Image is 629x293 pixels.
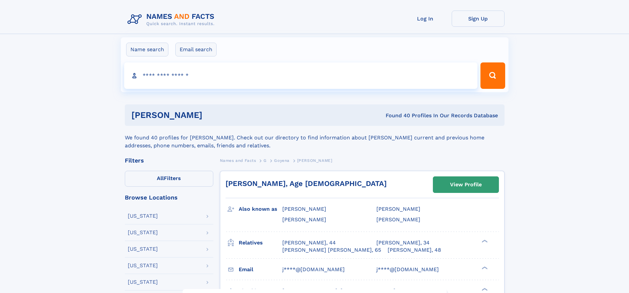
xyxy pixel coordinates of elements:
[263,156,267,165] a: G
[128,263,158,268] div: [US_STATE]
[480,287,488,291] div: ❯
[480,239,488,243] div: ❯
[450,177,482,192] div: View Profile
[128,246,158,252] div: [US_STATE]
[128,230,158,235] div: [US_STATE]
[294,112,498,119] div: Found 40 Profiles In Our Records Database
[282,216,326,223] span: [PERSON_NAME]
[376,206,420,212] span: [PERSON_NAME]
[282,206,326,212] span: [PERSON_NAME]
[274,158,290,163] span: Goyena
[399,11,452,27] a: Log In
[125,171,213,187] label: Filters
[297,158,332,163] span: [PERSON_NAME]
[433,177,499,193] a: View Profile
[282,246,381,254] a: [PERSON_NAME] [PERSON_NAME], 65
[452,11,505,27] a: Sign Up
[376,239,430,246] a: [PERSON_NAME], 34
[126,43,168,56] label: Name search
[376,216,420,223] span: [PERSON_NAME]
[125,158,213,164] div: Filters
[125,11,220,28] img: Logo Names and Facts
[388,246,441,254] a: [PERSON_NAME], 48
[220,156,256,165] a: Names and Facts
[274,156,290,165] a: Goyena
[282,239,336,246] a: [PERSON_NAME], 44
[131,111,294,119] h1: [PERSON_NAME]
[125,126,505,150] div: We found 40 profiles for [PERSON_NAME]. Check out our directory to find information about [PERSON...
[239,264,282,275] h3: Email
[124,62,478,89] input: search input
[239,237,282,248] h3: Relatives
[175,43,217,56] label: Email search
[125,195,213,201] div: Browse Locations
[480,62,505,89] button: Search Button
[263,158,267,163] span: G
[239,203,282,215] h3: Also known as
[128,213,158,219] div: [US_STATE]
[157,175,164,181] span: All
[226,179,387,188] a: [PERSON_NAME], Age [DEMOGRAPHIC_DATA]
[128,279,158,285] div: [US_STATE]
[480,266,488,270] div: ❯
